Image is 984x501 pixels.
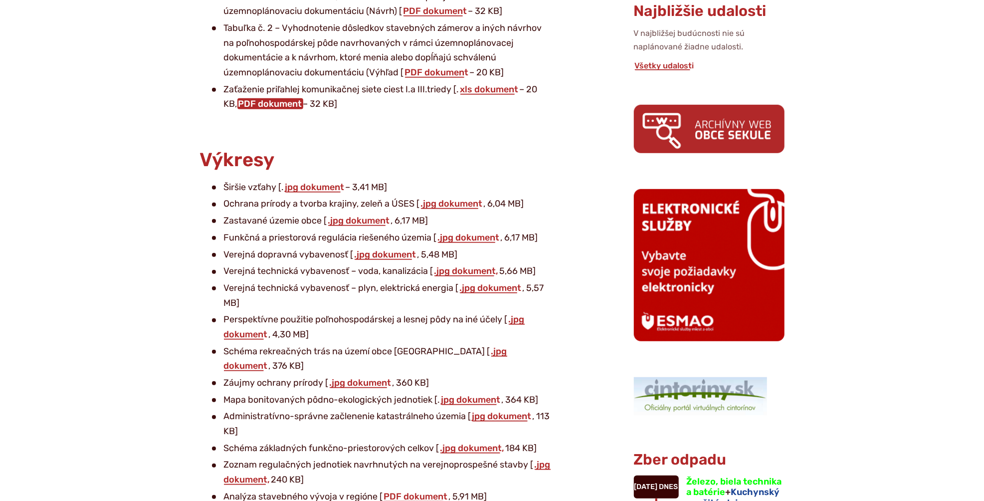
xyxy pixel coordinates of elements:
[212,409,554,439] li: Administratívno-správne začlenenie katastrálneho územia [ , 113 KB]
[634,105,785,153] img: archiv.png
[284,182,346,193] a: jpg dokument
[327,215,391,226] a: .jpg dokument
[634,377,767,415] img: 1.png
[659,483,678,491] span: Dnes
[212,231,554,246] li: Funkčná a priestorová regulácia riešeného územia [ , 6,17 MB]
[634,483,658,491] span: [DATE]
[459,282,523,293] a: .jpg dokument
[404,67,470,78] a: PDF dokument
[440,394,502,405] a: jpg dokument
[212,21,554,80] li: Tabuľka č. 2 – Vyhodnotenie dôsledkov stavebných zámerov a iných návrhov na poľnohospodárskej pôd...
[437,232,501,243] a: .jpg dokument
[634,189,785,341] img: esmao_sekule_b.png
[212,214,554,229] li: Zastavané územie obce [ , 6,17 MB]
[420,198,484,209] a: .jpg dokument
[354,249,417,260] a: .jpg dokument
[212,376,554,391] li: Záujmy ochrany prírody [ , 360 KB]
[433,265,500,276] a: .jpg dokument,
[237,98,303,109] a: PDF dokument
[212,197,554,212] li: Ochrana prírody a tvorba krajiny, zeleň a ÚSES [ , 6,04 MB]
[224,459,551,485] a: .jpg dokument,
[212,393,554,408] li: Mapa bonitovaných pôdno-ekologických jednotiek [. , 364 KB]
[459,84,520,95] a: xls dokument
[634,27,785,53] p: V najbližšej budúcnosti nie sú naplánované žiadne udalosti.
[212,441,554,456] li: Schéma základných funkčno-priestorových celkov [ 184 KB]
[212,82,554,112] li: Zaťaženie priľahlej komunikačnej siete ciest I.a III.triedy [. – 20 KB, – 32 KB]
[212,281,554,310] li: Verejná technická vybavenosť – plyn, elektrická energia [ , 5,57 MB]
[212,248,554,262] li: Verejná dopravná vybavenosť [ , 5,48 MB]
[212,264,554,279] li: Verejná technická vybavenosť – voda, kanalizácia [ 5,66 MB]
[224,314,525,340] a: .jpg dokument
[212,344,554,374] li: Schéma rekreačných trás na území obce [GEOGRAPHIC_DATA] [ , 376 KB]
[687,476,782,498] span: Železo, biela technika a batérie
[634,61,695,70] a: Všetky udalosti
[439,443,506,454] a: .jpg dokument,
[212,180,554,195] li: Širšie vzťahy [. – 3,41 MB]
[634,452,785,468] h3: Zber odpadu
[329,377,393,388] a: .jpg dokument
[212,312,554,342] li: Perspektívne použitie poľnohospodárskej a lesnej pôdy na iné účely [ , 4,30 MB]
[634,3,785,19] h3: Najbližšie udalosti
[471,411,533,422] a: jpg dokument
[212,458,554,487] li: Zoznam regulačných jednotiek navrhnutých na verejnoprospešné stavby [ 240 KB]
[224,346,507,372] a: .jpg dokument
[200,148,275,171] span: Výkresy
[402,5,468,16] a: PDF dokument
